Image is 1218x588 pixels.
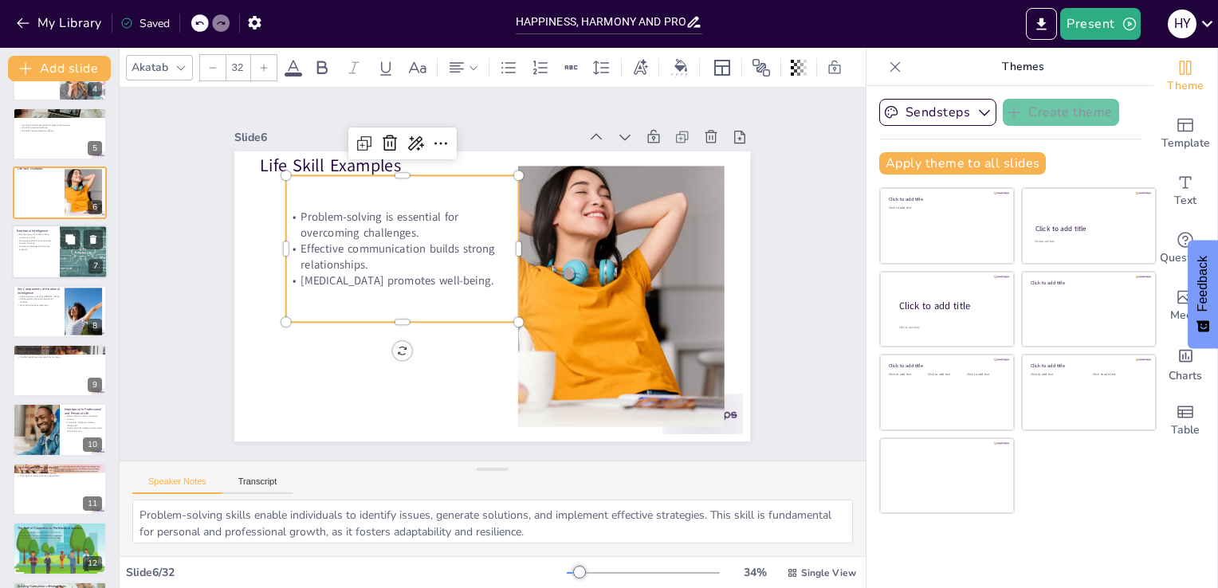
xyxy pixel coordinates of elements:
p: Themes [908,48,1137,86]
button: Export to PowerPoint [1026,8,1057,40]
p: Managing emotions constructively fosters harmony. [17,239,55,245]
div: 6 [88,200,102,214]
div: Click to add text [928,373,964,377]
div: Click to add title [1035,224,1141,233]
p: The Role of Happiness in Professional Success [18,526,102,531]
button: H Y [1168,8,1196,40]
div: Background color [669,59,693,76]
p: Life skills improve decision-making. [18,129,103,132]
button: Create theme [1003,99,1119,126]
div: 9 [13,344,107,397]
div: Click to add text [1035,240,1141,244]
div: Slide 6 / 32 [126,565,567,580]
div: 5 [13,108,107,160]
div: Text effects [628,55,652,80]
span: Feedback [1196,256,1210,312]
p: Life Skill [16,108,100,113]
p: Effective communication builds strong relationships. [286,241,518,272]
p: Happiness boosts productivity and creativity. [18,531,102,535]
p: High emotional intelligence promotes social harmony. [65,426,102,432]
div: Add images, graphics, shapes or video [1153,277,1217,335]
span: Position [752,58,771,77]
div: 7 [12,225,108,280]
div: 9 [88,378,102,392]
p: Emotional intelligence fosters leadership. [65,421,102,426]
p: Emotional intelligence enhances empathy. [17,245,55,251]
p: A positive work environment fosters success. [18,537,102,540]
div: Get real-time input from your audience [1153,220,1217,277]
button: Transcript [222,476,293,494]
p: Importance in Professional and Personal Life [65,406,102,415]
span: Charts [1169,367,1202,385]
div: Akatab [128,57,171,78]
p: Conflict resolution is essential for harmony. [18,356,102,359]
div: Layout [709,55,735,80]
p: Employee retention is enhanced by happiness. [18,534,102,537]
button: Delete Slide [84,230,103,249]
span: Template [1161,135,1210,152]
div: Click to add title [889,363,1003,369]
div: 12 [83,556,102,570]
p: Problem-solving is essential for overcoming challenges. [286,209,518,241]
p: [MEDICAL_DATA] promotes well-being. [286,272,518,288]
div: 8 [13,285,107,338]
div: Change the overall theme [1153,48,1217,105]
div: Add charts and graphs [1153,335,1217,392]
div: Click to add title [1031,363,1145,369]
span: Media [1170,307,1201,324]
div: 6 [13,167,107,219]
p: Building Harmonious Relationships [18,583,102,588]
p: Empathy strengthens relationships. [18,350,102,353]
p: Life Skill Examples [18,167,60,171]
button: Present [1060,8,1140,40]
input: Insert title [516,10,686,33]
div: Click to add text [967,373,1003,377]
p: Better decision-making enhances success. [65,414,102,420]
p: Key Components of Emotional Intelligence [18,287,60,296]
p: Core values [PERSON_NAME] a positive workplace culture. [18,468,102,472]
div: 4 [88,82,102,96]
p: Life Skill Examples [261,154,493,178]
button: Feedback - Show survey [1188,240,1218,348]
p: Respect and integrity are fundamental. [18,472,102,475]
p: Self-awareness enhances [MEDICAL_DATA]. [18,295,60,298]
div: 10 [13,403,107,456]
div: Click to add title [889,196,1003,202]
div: Click to add text [1031,373,1081,377]
button: Add slide [8,56,111,81]
span: Single View [801,566,856,579]
span: Questions [1160,249,1212,267]
div: Click to add title [899,300,1001,313]
p: Alignment of values enhances engagement. [18,475,102,478]
span: Text [1174,192,1196,210]
div: 34 % [736,565,774,580]
div: 10 [83,437,102,452]
button: Sendsteps [879,99,996,126]
div: 7 [88,260,103,274]
div: H Y [1168,10,1196,38]
div: Click to add text [889,206,1003,210]
button: Duplicate Slide [61,230,80,249]
p: Life skills enhance personal and professional success. [18,123,103,127]
p: Key Components of Emotional Intelligence [18,347,102,351]
p: Core Values at the Workplace [18,465,102,470]
span: Theme [1167,77,1204,95]
button: Apply theme to all slides [879,152,1046,174]
div: Click to add text [889,373,925,377]
p: Social skills facilitate effective communication. [18,353,102,356]
p: Motivation drives achievement. [18,304,60,307]
button: Speaker Notes [132,476,222,494]
div: 11 [83,496,102,511]
p: Life skills promote resilience. [18,126,103,129]
div: Click to add body [899,326,1000,330]
div: 11 [13,463,107,515]
div: Add text boxes [1153,163,1217,220]
div: 8 [88,319,102,333]
p: Self-regulation promotes emotional stability. [18,298,60,304]
div: Click to add title [1031,279,1145,285]
button: My Library [12,10,108,36]
div: Slide 6 [234,130,578,145]
p: Recognizing and understanding emotions is vital. [17,233,55,239]
textarea: Problem-solving skills enable individuals to identify issues, generate solutions, and implement e... [132,500,853,543]
div: 5 [88,141,102,155]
